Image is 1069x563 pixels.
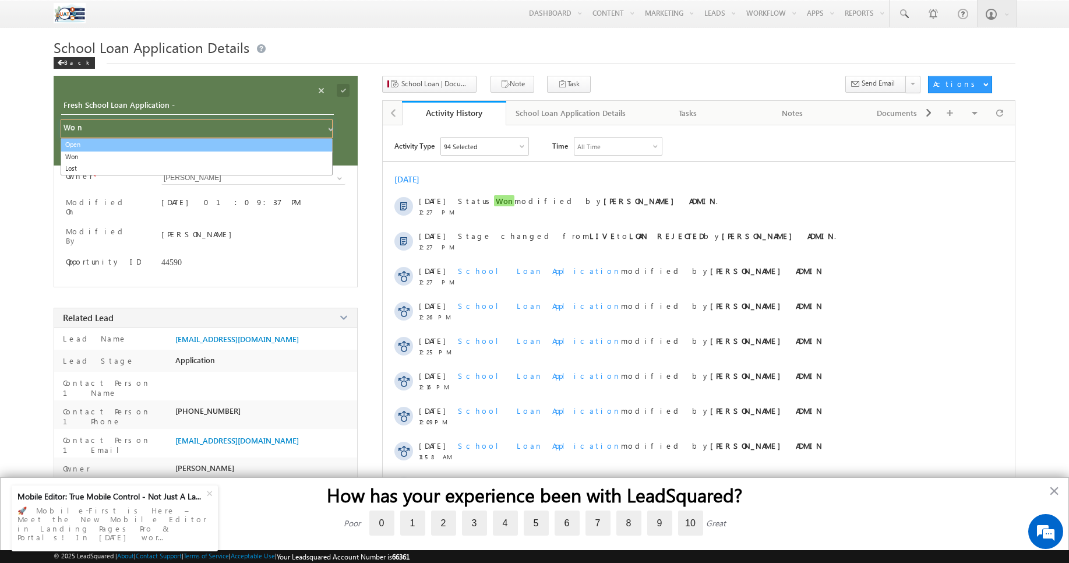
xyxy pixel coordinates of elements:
[401,79,471,89] span: School Loan | Document Collected Activity Ver1.0 - Clone
[400,511,425,536] label: 1
[322,121,337,132] a: Show All Items
[61,98,334,115] input: Opportunity Name Opportunity Name
[66,227,146,245] label: Modified By
[933,79,979,89] div: Actions
[419,266,445,276] span: [DATE]
[66,171,93,181] label: Owner
[61,61,196,76] div: Chat with us now
[161,171,345,185] input: Type to Search
[710,301,823,311] strong: [PERSON_NAME] ADMIN
[392,553,410,561] span: 66361
[590,231,617,241] strong: LIVE
[136,552,182,560] a: Contact Support
[458,406,621,416] span: School Loan Application
[458,301,823,311] span: modified by
[493,511,518,536] label: 4
[54,57,95,69] div: Back
[458,231,836,241] span: Stage changed from to by .
[161,197,345,213] div: [DATE] 01:09:37 PM
[458,266,823,276] span: modified by
[555,511,580,536] label: 6
[394,174,432,185] div: [DATE]
[678,511,703,536] label: 10
[191,6,219,34] div: Minimize live chat window
[458,266,621,276] span: School Loan Application
[419,441,445,451] span: [DATE]
[462,511,487,536] label: 3
[117,552,134,560] a: About
[458,406,823,416] span: modified by
[60,435,167,455] label: Contact Person 1 Email
[710,266,823,276] strong: [PERSON_NAME] ADMIN
[63,312,114,323] span: Related Lead
[585,511,611,536] label: 7
[855,106,939,120] div: Documents
[419,383,454,390] span: 12:16 PM
[161,229,345,239] div: [PERSON_NAME]
[1049,481,1060,500] button: Close
[17,491,205,502] div: Mobile Editor: True Mobile Control - Not Just A La...
[231,552,275,560] a: Acceptable Use
[710,406,823,416] strong: [PERSON_NAME] ADMIN
[60,463,90,473] label: Owner
[60,378,167,397] label: Contact Person 1 Name
[369,511,394,536] label: 0
[862,78,895,89] span: Send Email
[458,371,621,381] span: School Loan Application
[441,138,528,155] div: Owner Changed,Status Changed,Stage Changed,Source Changed,Notes & 89 more..
[516,106,626,120] div: School Loan Application Details
[645,106,730,120] div: Tasks
[419,453,454,460] span: 11:58 AM
[524,511,549,536] label: 5
[60,406,167,426] label: Contact Person 1 Phone
[66,198,146,216] label: Modified On
[419,418,454,425] span: 12:09 PM
[710,336,823,346] strong: [PERSON_NAME] ADMIN
[458,371,823,381] span: modified by
[201,483,221,502] div: +
[175,356,215,365] span: Application
[158,359,211,375] em: Start Chat
[419,349,454,356] span: 12:25 PM
[419,476,445,485] span: [DATE]
[458,441,823,451] span: modified by
[547,76,591,93] button: Task
[419,209,454,216] span: 12:27 PM
[647,511,672,536] label: 9
[431,511,456,536] label: 2
[616,511,641,536] label: 8
[760,476,787,485] strong: LIVE
[61,138,333,152] a: Open
[54,38,249,57] span: School Loan Application Details
[604,196,716,206] strong: [PERSON_NAME] ADMIN
[184,552,229,560] a: Terms of Service
[61,151,332,163] a: Won
[175,406,241,416] span: [PHONE_NUMBER]
[590,476,747,485] strong: Case Boarded to Falcon
[419,279,454,286] span: 12:27 PM
[419,231,445,241] span: [DATE]
[750,106,835,120] div: Notes
[54,3,86,23] img: Custom Logo
[344,518,361,529] div: Poor
[458,441,621,451] span: School Loan Application
[419,406,445,416] span: [DATE]
[20,61,49,76] img: d_60004797649_company_0_60004797649
[175,335,299,344] span: [EMAIL_ADDRESS][DOMAIN_NAME]
[161,257,345,268] div: 44590
[419,336,445,346] span: [DATE]
[60,333,127,343] label: Lead Name
[175,463,234,473] span: [PERSON_NAME]
[411,107,498,118] div: Activity History
[419,301,445,311] span: [DATE]
[458,336,621,346] span: School Loan Application
[24,484,1045,506] h2: How has your experience been with LeadSquared?
[331,173,345,184] a: Show All Items
[15,108,213,349] textarea: Type your message and hit 'Enter'
[722,231,834,241] strong: [PERSON_NAME] ADMIN
[444,143,477,150] div: 94 Selected
[805,476,918,485] strong: [PERSON_NAME] ADMIN
[175,436,299,445] span: [EMAIL_ADDRESS][DOMAIN_NAME]
[61,163,332,175] a: Lost
[60,356,135,365] label: Lead Stage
